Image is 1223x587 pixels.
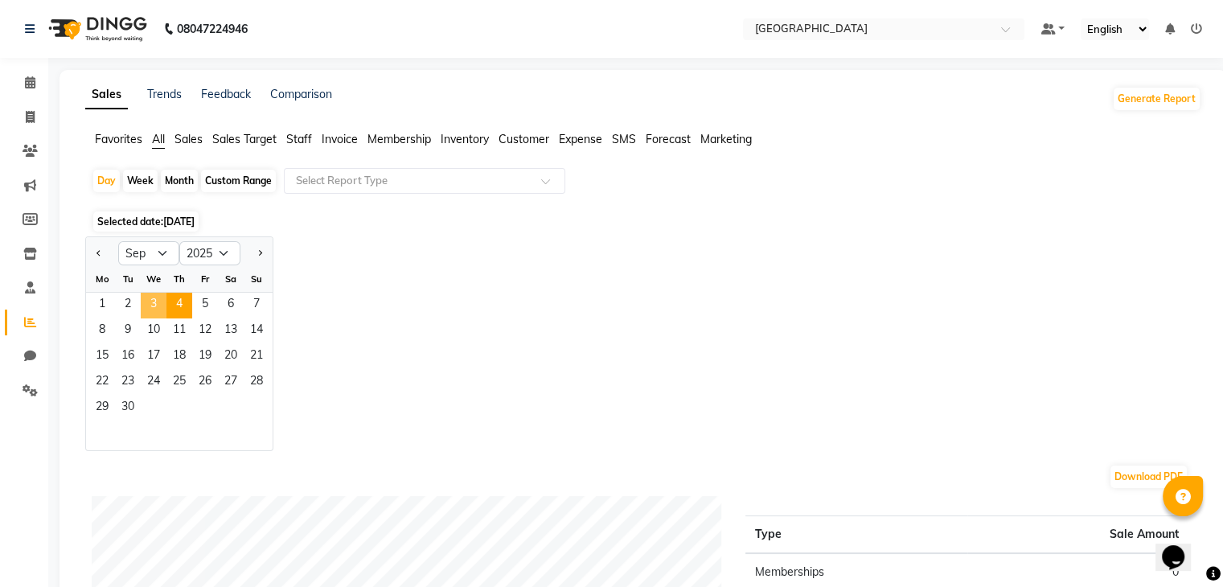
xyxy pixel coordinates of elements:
[218,293,244,318] span: 6
[192,293,218,318] div: Friday, September 5, 2025
[89,396,115,421] div: Monday, September 29, 2025
[244,344,269,370] span: 21
[218,318,244,344] span: 13
[244,266,269,292] div: Su
[141,344,166,370] span: 17
[166,344,192,370] div: Thursday, September 18, 2025
[646,132,691,146] span: Forecast
[41,6,151,51] img: logo
[322,132,358,146] span: Invoice
[192,344,218,370] span: 19
[745,516,966,554] th: Type
[967,516,1188,554] th: Sale Amount
[212,132,277,146] span: Sales Target
[141,293,166,318] span: 3
[89,370,115,396] span: 22
[115,344,141,370] div: Tuesday, September 16, 2025
[218,344,244,370] span: 20
[367,132,431,146] span: Membership
[166,344,192,370] span: 18
[166,293,192,318] div: Thursday, September 4, 2025
[253,240,266,266] button: Next month
[141,293,166,318] div: Wednesday, September 3, 2025
[141,370,166,396] div: Wednesday, September 24, 2025
[218,293,244,318] div: Saturday, September 6, 2025
[92,240,105,266] button: Previous month
[244,293,269,318] span: 7
[141,318,166,344] span: 10
[166,370,192,396] div: Thursday, September 25, 2025
[192,318,218,344] div: Friday, September 12, 2025
[218,344,244,370] div: Saturday, September 20, 2025
[95,132,142,146] span: Favorites
[147,87,182,101] a: Trends
[115,266,141,292] div: Tu
[161,170,198,192] div: Month
[141,266,166,292] div: We
[89,293,115,318] span: 1
[123,170,158,192] div: Week
[192,370,218,396] span: 26
[179,241,240,265] select: Select year
[166,318,192,344] span: 11
[89,370,115,396] div: Monday, September 22, 2025
[89,344,115,370] span: 15
[244,318,269,344] div: Sunday, September 14, 2025
[89,266,115,292] div: Mo
[115,318,141,344] div: Tuesday, September 9, 2025
[93,170,120,192] div: Day
[218,318,244,344] div: Saturday, September 13, 2025
[192,293,218,318] span: 5
[152,132,165,146] span: All
[192,266,218,292] div: Fr
[115,293,141,318] span: 2
[559,132,602,146] span: Expense
[89,396,115,421] span: 29
[85,80,128,109] a: Sales
[163,216,195,228] span: [DATE]
[192,344,218,370] div: Friday, September 19, 2025
[201,87,251,101] a: Feedback
[1155,523,1207,571] iframe: chat widget
[270,87,332,101] a: Comparison
[1110,466,1187,488] button: Download PDF
[612,132,636,146] span: SMS
[115,344,141,370] span: 16
[244,344,269,370] div: Sunday, September 21, 2025
[115,370,141,396] span: 23
[218,370,244,396] div: Saturday, September 27, 2025
[115,293,141,318] div: Tuesday, September 2, 2025
[115,396,141,421] div: Tuesday, September 30, 2025
[89,318,115,344] span: 8
[166,370,192,396] span: 25
[244,370,269,396] div: Sunday, September 28, 2025
[174,132,203,146] span: Sales
[499,132,549,146] span: Customer
[141,370,166,396] span: 24
[177,6,248,51] b: 08047224946
[166,293,192,318] span: 4
[218,370,244,396] span: 27
[1114,88,1200,110] button: Generate Report
[141,344,166,370] div: Wednesday, September 17, 2025
[244,318,269,344] span: 14
[441,132,489,146] span: Inventory
[286,132,312,146] span: Staff
[89,344,115,370] div: Monday, September 15, 2025
[115,396,141,421] span: 30
[244,293,269,318] div: Sunday, September 7, 2025
[201,170,276,192] div: Custom Range
[115,370,141,396] div: Tuesday, September 23, 2025
[192,370,218,396] div: Friday, September 26, 2025
[89,318,115,344] div: Monday, September 8, 2025
[192,318,218,344] span: 12
[166,266,192,292] div: Th
[89,293,115,318] div: Monday, September 1, 2025
[166,318,192,344] div: Thursday, September 11, 2025
[115,318,141,344] span: 9
[93,211,199,232] span: Selected date:
[118,241,179,265] select: Select month
[218,266,244,292] div: Sa
[141,318,166,344] div: Wednesday, September 10, 2025
[244,370,269,396] span: 28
